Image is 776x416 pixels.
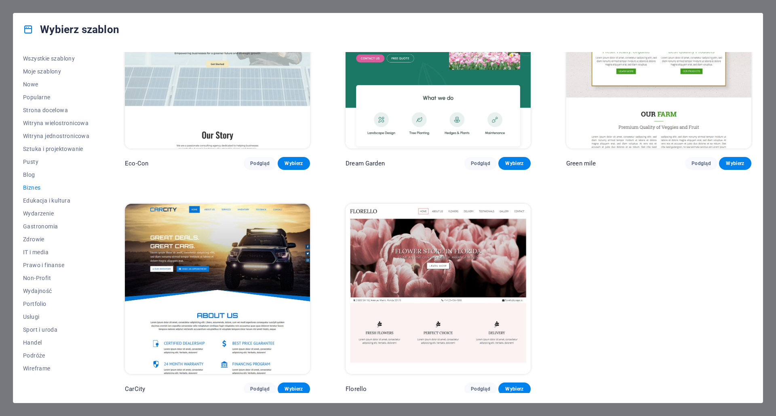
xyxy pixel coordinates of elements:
button: Podgląd [244,383,276,395]
button: Wydarzenie [23,207,89,220]
button: Podgląd [685,157,717,170]
span: Sport i uroda [23,326,89,333]
button: IT i media [23,246,89,259]
span: Biznes [23,184,89,191]
span: Sztuka i projektowanie [23,146,89,152]
button: Witryna jednostronicowa [23,130,89,142]
span: Witryna jednostronicowa [23,133,89,139]
button: Witryna wielostronicowa [23,117,89,130]
button: Sztuka i projektowanie [23,142,89,155]
button: Usługi [23,310,89,323]
button: Moje szablony [23,65,89,78]
button: Prawo i finanse [23,259,89,272]
span: Non-Profit [23,275,89,281]
span: Wybierz [725,160,745,167]
p: CarCity [125,385,145,393]
span: IT i media [23,249,89,255]
button: Handel [23,336,89,349]
button: Gastronomia [23,220,89,233]
button: Wybierz [719,157,751,170]
button: Wszystkie szablony [23,52,89,65]
span: Gastronomia [23,223,89,230]
button: Sport i uroda [23,323,89,336]
span: Nowe [23,81,89,88]
span: Edukacja i kultura [23,197,89,204]
span: Wybierz [284,160,304,167]
button: Zdrowie [23,233,89,246]
span: Witryna wielostronicowa [23,120,89,126]
button: Blog [23,168,89,181]
button: Podgląd [464,383,497,395]
button: Popularne [23,91,89,104]
h4: Wybierz szablon [23,23,119,36]
span: Wireframe [23,365,89,372]
button: Pusty [23,155,89,168]
span: Wydajność [23,288,89,294]
button: Non-Profit [23,272,89,284]
span: Prawo i finanse [23,262,89,268]
p: Dream Garden [346,159,385,167]
span: Podgląd [692,160,711,167]
button: Podgląd [464,157,497,170]
button: Strona docelowa [23,104,89,117]
span: Portfolio [23,301,89,307]
span: Podgląd [250,386,270,392]
span: Handel [23,339,89,346]
span: Wybierz [284,386,304,392]
span: Pusty [23,159,89,165]
span: Wybierz [505,160,524,167]
span: Zdrowie [23,236,89,242]
span: Usługi [23,314,89,320]
button: Wireframe [23,362,89,375]
span: Wydarzenie [23,210,89,217]
span: Strona docelowa [23,107,89,113]
p: Florello [346,385,367,393]
span: Wszystkie szablony [23,55,89,62]
span: Wybierz [505,386,524,392]
button: Nowe [23,78,89,91]
button: Wybierz [498,383,531,395]
button: Edukacja i kultura [23,194,89,207]
button: Podgląd [244,157,276,170]
p: Eco-Con [125,159,148,167]
span: Podgląd [250,160,270,167]
span: Popularne [23,94,89,100]
img: CarCity [125,204,310,374]
button: Wybierz [278,157,310,170]
span: Podróże [23,352,89,359]
p: Green mile [566,159,596,167]
span: Podgląd [471,386,490,392]
img: Florello [346,204,531,374]
span: Moje szablony [23,68,89,75]
button: Portfolio [23,297,89,310]
span: Blog [23,171,89,178]
button: Wybierz [278,383,310,395]
span: Podgląd [471,160,490,167]
button: Wybierz [498,157,531,170]
button: Wydajność [23,284,89,297]
button: Biznes [23,181,89,194]
button: Podróże [23,349,89,362]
